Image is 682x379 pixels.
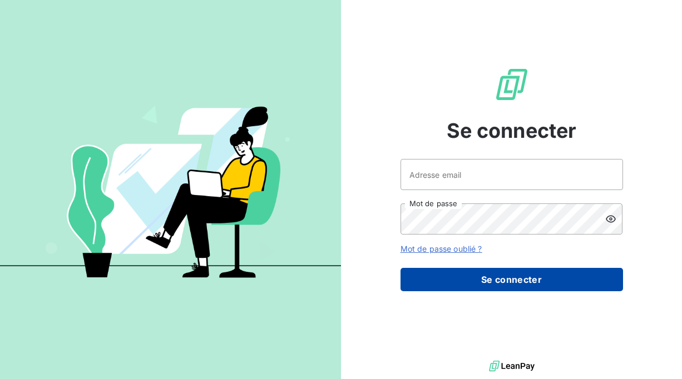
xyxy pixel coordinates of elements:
[401,159,623,190] input: placeholder
[401,268,623,291] button: Se connecter
[401,244,482,253] a: Mot de passe oublié ?
[494,67,530,102] img: Logo LeanPay
[489,358,535,375] img: logo
[447,116,577,146] span: Se connecter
